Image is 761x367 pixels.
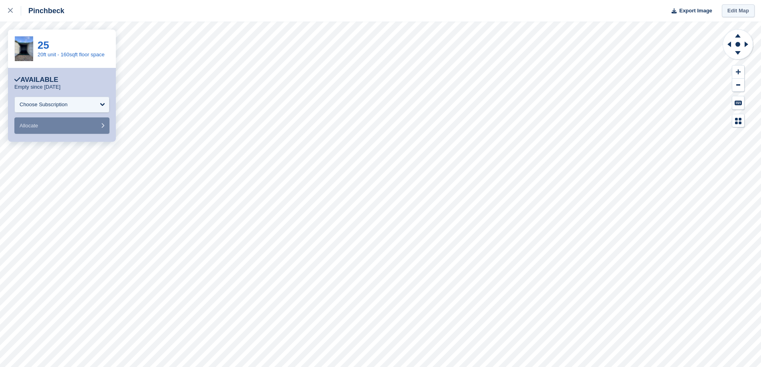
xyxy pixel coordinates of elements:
[21,6,64,16] div: Pinchbeck
[14,117,109,134] button: Allocate
[20,123,38,129] span: Allocate
[722,4,755,18] a: Edit Map
[14,76,58,84] div: Available
[667,4,712,18] button: Export Image
[14,84,60,90] p: Empty since [DATE]
[732,114,744,127] button: Map Legend
[20,101,68,109] div: Choose Subscription
[679,7,712,15] span: Export Image
[732,96,744,109] button: Keyboard Shortcuts
[15,36,33,61] img: IMG_1743.heic
[732,79,744,92] button: Zoom Out
[732,65,744,79] button: Zoom In
[38,39,49,51] a: 25
[38,52,105,58] a: 20ft unit - 160sqft floor space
